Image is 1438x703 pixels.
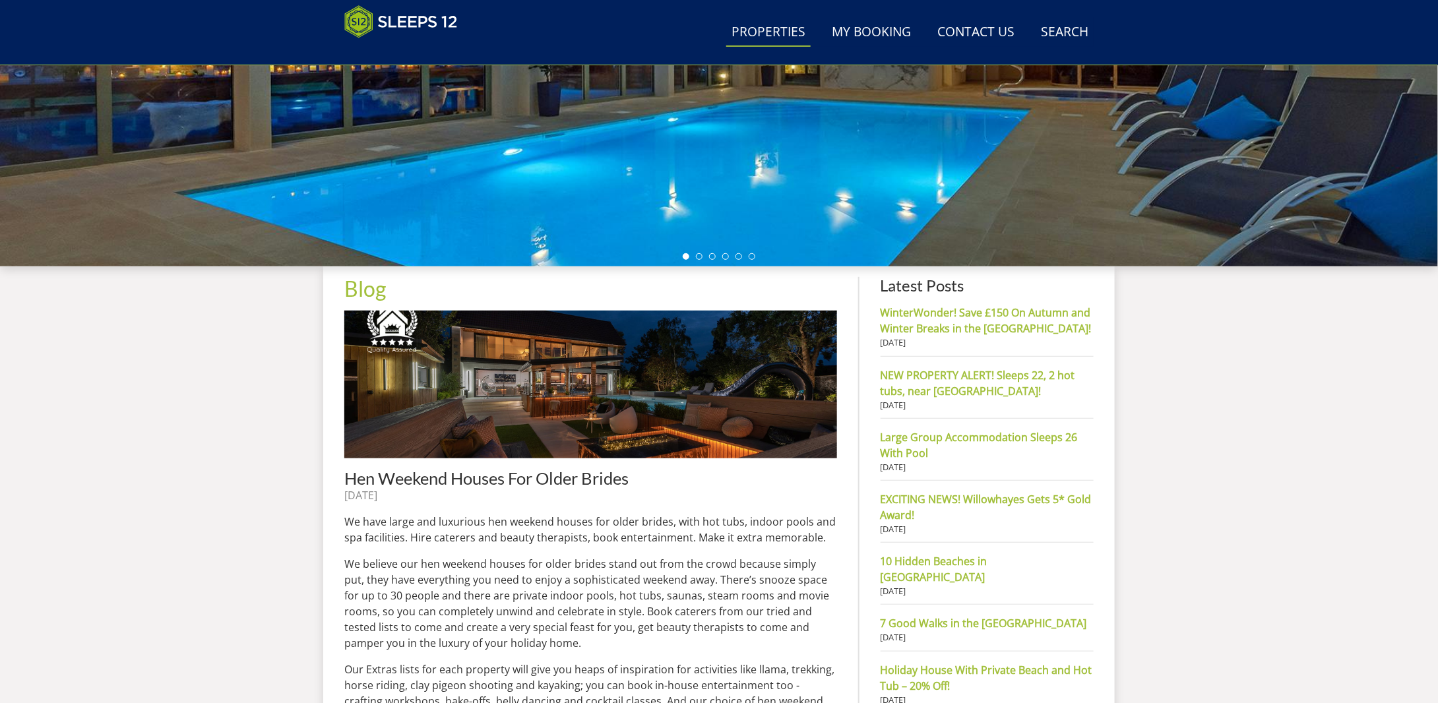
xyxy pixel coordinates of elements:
[881,491,1094,523] strong: EXCITING NEWS! Willowhayes Gets 5* Gold Award!
[881,615,1094,631] strong: 7 Good Walks in the [GEOGRAPHIC_DATA]
[881,399,1094,412] small: [DATE]
[881,429,1094,474] a: Large Group Accommodation Sleeps 26 With Pool [DATE]
[881,276,964,295] a: Latest Posts
[726,18,811,47] a: Properties
[881,491,1094,535] a: EXCITING NEWS! Willowhayes Gets 5* Gold Award! [DATE]
[344,468,629,488] a: Hen Weekend Houses For Older Brides
[881,631,1094,644] small: [DATE]
[344,514,837,545] p: We have large and luxurious hen weekend houses for older brides, with hot tubs, indoor pools and ...
[932,18,1020,47] a: Contact Us
[344,311,837,458] img: Stunning contemporary holiday house near Bath sleeping 10 with room for 4 more guests at no extra...
[881,615,1094,644] a: 7 Good Walks in the [GEOGRAPHIC_DATA] [DATE]
[344,5,458,38] img: Sleeps 12
[1036,18,1094,47] a: Search
[344,556,837,651] p: We believe our hen weekend houses for older brides stand out from the crowd because simply put, t...
[881,367,1094,399] strong: NEW PROPERTY ALERT! Sleeps 22, 2 hot tubs, near [GEOGRAPHIC_DATA]!
[344,488,377,503] time: [DATE]
[881,662,1094,694] strong: Holiday House With Private Beach and Hot Tub – 20% Off!
[881,367,1094,412] a: NEW PROPERTY ALERT! Sleeps 22, 2 hot tubs, near [GEOGRAPHIC_DATA]! [DATE]
[881,336,1094,349] small: [DATE]
[881,305,1094,336] strong: WinterWonder! Save £150 On Autumn and Winter Breaks in the [GEOGRAPHIC_DATA]!
[827,18,916,47] a: My Booking
[881,553,1094,597] a: 10 Hidden Beaches in [GEOGRAPHIC_DATA] [DATE]
[338,46,476,57] iframe: Customer reviews powered by Trustpilot
[881,461,1094,474] small: [DATE]
[881,553,1094,585] strong: 10 Hidden Beaches in [GEOGRAPHIC_DATA]
[881,585,1094,597] small: [DATE]
[881,523,1094,535] small: [DATE]
[344,276,386,301] a: Blog
[881,429,1094,461] strong: Large Group Accommodation Sleeps 26 With Pool
[881,305,1094,349] a: WinterWonder! Save £150 On Autumn and Winter Breaks in the [GEOGRAPHIC_DATA]! [DATE]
